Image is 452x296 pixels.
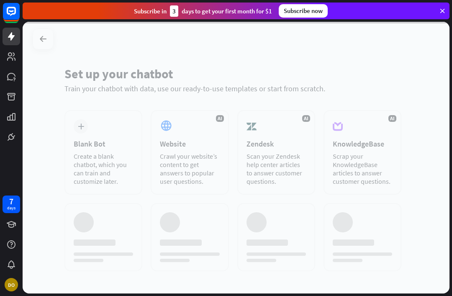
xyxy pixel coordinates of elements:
[5,278,18,291] div: DO
[3,196,20,213] a: 7 days
[134,5,272,17] div: Subscribe in days to get your first month for $1
[279,4,328,18] div: Subscribe now
[9,198,13,205] div: 7
[170,5,178,17] div: 3
[7,205,15,211] div: days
